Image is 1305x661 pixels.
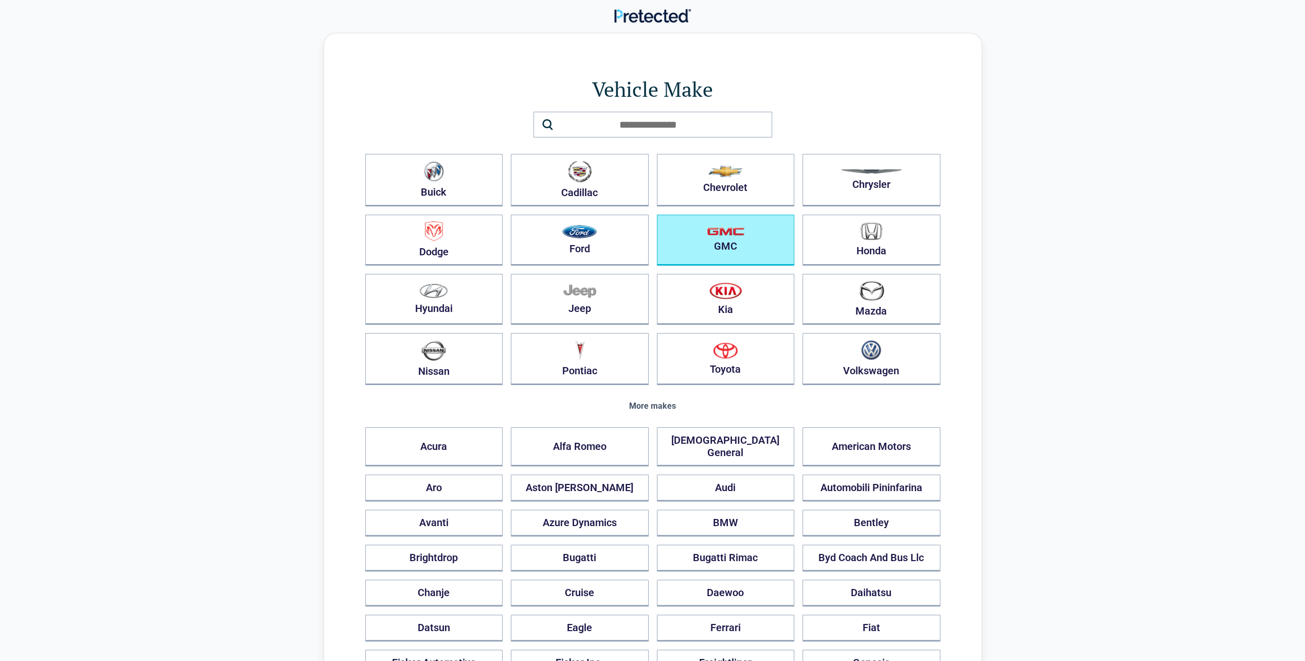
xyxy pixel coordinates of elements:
[365,333,503,385] button: Nissan
[657,510,795,536] button: BMW
[802,615,940,641] button: Fiat
[365,475,503,501] button: Aro
[657,333,795,385] button: Toyota
[802,333,940,385] button: Volkswagen
[511,427,649,466] button: Alfa Romeo
[657,475,795,501] button: Audi
[802,154,940,206] button: Chrysler
[802,545,940,571] button: Byd Coach And Bus Llc
[511,215,649,266] button: Ford
[365,274,503,325] button: Hyundai
[511,333,649,385] button: Pontiac
[657,580,795,606] button: Daewoo
[365,545,503,571] button: Brightdrop
[657,274,795,325] button: Kia
[511,615,649,641] button: Eagle
[365,402,940,411] div: More makes
[657,427,795,466] button: [DEMOGRAPHIC_DATA] General
[802,510,940,536] button: Bentley
[802,215,940,266] button: Honda
[802,580,940,606] button: Daihatsu
[511,580,649,606] button: Cruise
[511,475,649,501] button: Aston [PERSON_NAME]
[802,427,940,466] button: American Motors
[365,427,503,466] button: Acura
[511,510,649,536] button: Azure Dynamics
[657,215,795,266] button: GMC
[657,545,795,571] button: Bugatti Rimac
[657,154,795,206] button: Chevrolet
[802,274,940,325] button: Mazda
[511,154,649,206] button: Cadillac
[802,475,940,501] button: Automobili Pininfarina
[365,580,503,606] button: Chanje
[511,545,649,571] button: Bugatti
[657,615,795,641] button: Ferrari
[365,215,503,266] button: Dodge
[365,510,503,536] button: Avanti
[365,615,503,641] button: Datsun
[365,75,940,103] h1: Vehicle Make
[511,274,649,325] button: Jeep
[365,154,503,206] button: Buick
